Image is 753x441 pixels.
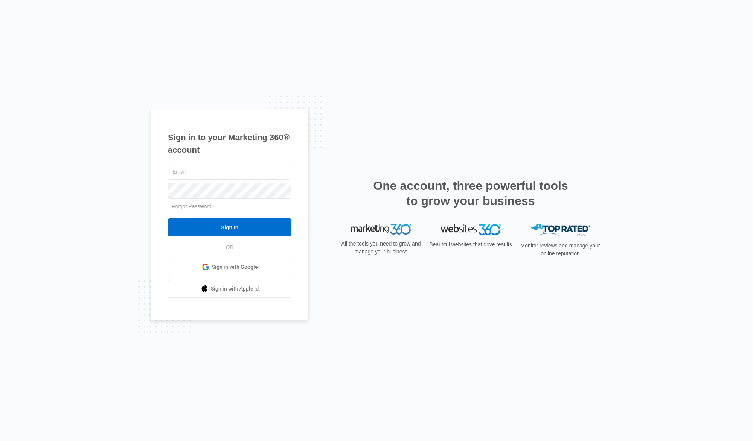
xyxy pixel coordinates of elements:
img: Marketing 360 [351,224,411,235]
input: Sign In [168,218,291,236]
p: Beautiful websites that drive results [428,241,513,249]
img: Top Rated Local [530,224,590,236]
span: OR [221,243,239,251]
a: Sign in with Google [168,258,291,276]
h1: Sign in to your Marketing 360® account [168,131,291,156]
a: Sign in with Apple Id [168,280,291,298]
input: Email [168,164,291,180]
span: Sign in with Apple Id [211,285,259,293]
img: Websites 360 [441,224,501,235]
span: Sign in with Google [212,263,258,271]
h2: One account, three powerful tools to grow your business [371,178,570,208]
p: All the tools you need to grow and manage your business [339,240,423,256]
p: Monitor reviews and manage your online reputation [518,242,602,258]
a: Forgot Password? [172,203,215,209]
